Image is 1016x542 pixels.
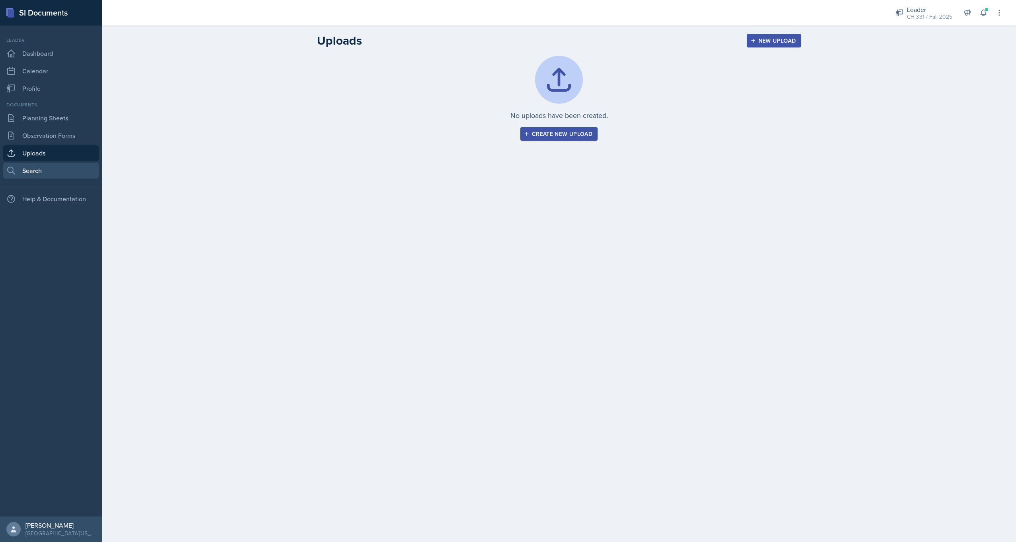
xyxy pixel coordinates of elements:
div: [PERSON_NAME] [25,521,96,529]
div: Create new upload [526,131,592,137]
div: New Upload [752,37,796,44]
button: Create new upload [520,127,598,141]
div: Leader [3,37,99,44]
div: Help & Documentation [3,191,99,207]
a: Dashboard [3,45,99,61]
div: Leader [907,5,952,14]
p: No uploads have been created. [510,110,608,121]
a: Uploads [3,145,99,161]
a: Profile [3,81,99,96]
div: CH 331 / Fall 2025 [907,13,952,21]
button: New Upload [747,34,801,47]
a: Planning Sheets [3,110,99,126]
div: Documents [3,101,99,108]
a: Calendar [3,63,99,79]
a: Search [3,163,99,179]
a: Observation Forms [3,128,99,143]
div: [GEOGRAPHIC_DATA][US_STATE] in [GEOGRAPHIC_DATA] [25,529,96,537]
h2: Uploads [317,33,362,48]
